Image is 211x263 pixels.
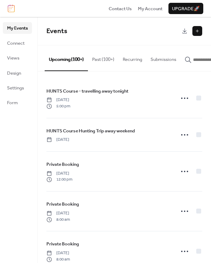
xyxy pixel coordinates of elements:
a: Private Booking [46,240,79,248]
span: 8:00 am [46,217,70,223]
span: [DATE] [46,97,70,103]
button: Past (100+) [88,45,119,70]
a: My Account [138,5,162,12]
span: Design [7,70,21,77]
span: Events [46,25,67,38]
a: My Events [3,22,32,33]
a: Private Booking [46,200,79,208]
span: HUNTS Course - travelling away tonight [46,88,128,95]
button: Upgrade🚀 [168,3,203,14]
span: Settings [7,84,24,92]
span: 12:00 pm [46,176,72,183]
span: Private Booking [46,240,79,248]
span: 8:00 am [46,256,70,263]
span: [DATE] [46,137,69,143]
span: [DATE] [46,170,72,177]
button: Recurring [119,45,146,70]
a: Contact Us [109,5,132,12]
span: Connect [7,40,25,47]
a: HUNTS Course - travelling away tonight [46,87,128,95]
span: 5:00 pm [46,103,70,109]
a: Settings [3,82,32,93]
span: HUNTS Course Hunting Trip away weekend [46,127,135,134]
a: Design [3,67,32,79]
a: HUNTS Course Hunting Trip away weekend [46,127,135,135]
span: Views [7,55,19,62]
span: My Events [7,25,28,32]
img: logo [8,5,15,12]
a: Views [3,52,32,63]
a: Form [3,97,32,108]
a: Connect [3,37,32,49]
span: Form [7,99,18,106]
button: Submissions [146,45,180,70]
span: [DATE] [46,250,70,256]
span: Upgrade 🚀 [172,5,200,12]
a: Private Booking [46,161,79,168]
button: Upcoming (100+) [45,45,88,71]
span: [DATE] [46,210,70,217]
